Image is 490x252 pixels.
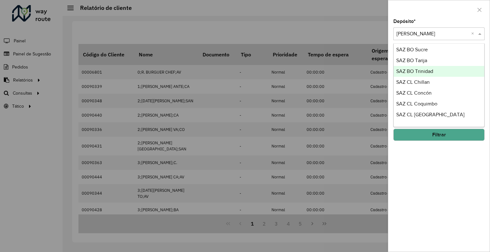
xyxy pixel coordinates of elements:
[396,123,464,128] span: SAZ CL [GEOGRAPHIC_DATA]
[393,129,485,141] button: Filtrar
[396,79,430,85] span: SAZ CL Chillan
[393,43,485,127] ng-dropdown-panel: Options list
[396,68,433,74] span: SAZ BO Trinidad
[393,18,416,25] label: Depósito
[396,90,432,96] span: SAZ CL Concón
[396,47,428,52] span: SAZ BO Sucre
[396,58,427,63] span: SAZ BO Tarija
[396,112,464,117] span: SAZ CL [GEOGRAPHIC_DATA]
[396,101,437,106] span: SAZ CL Coquimbo
[471,30,477,38] span: Clear all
